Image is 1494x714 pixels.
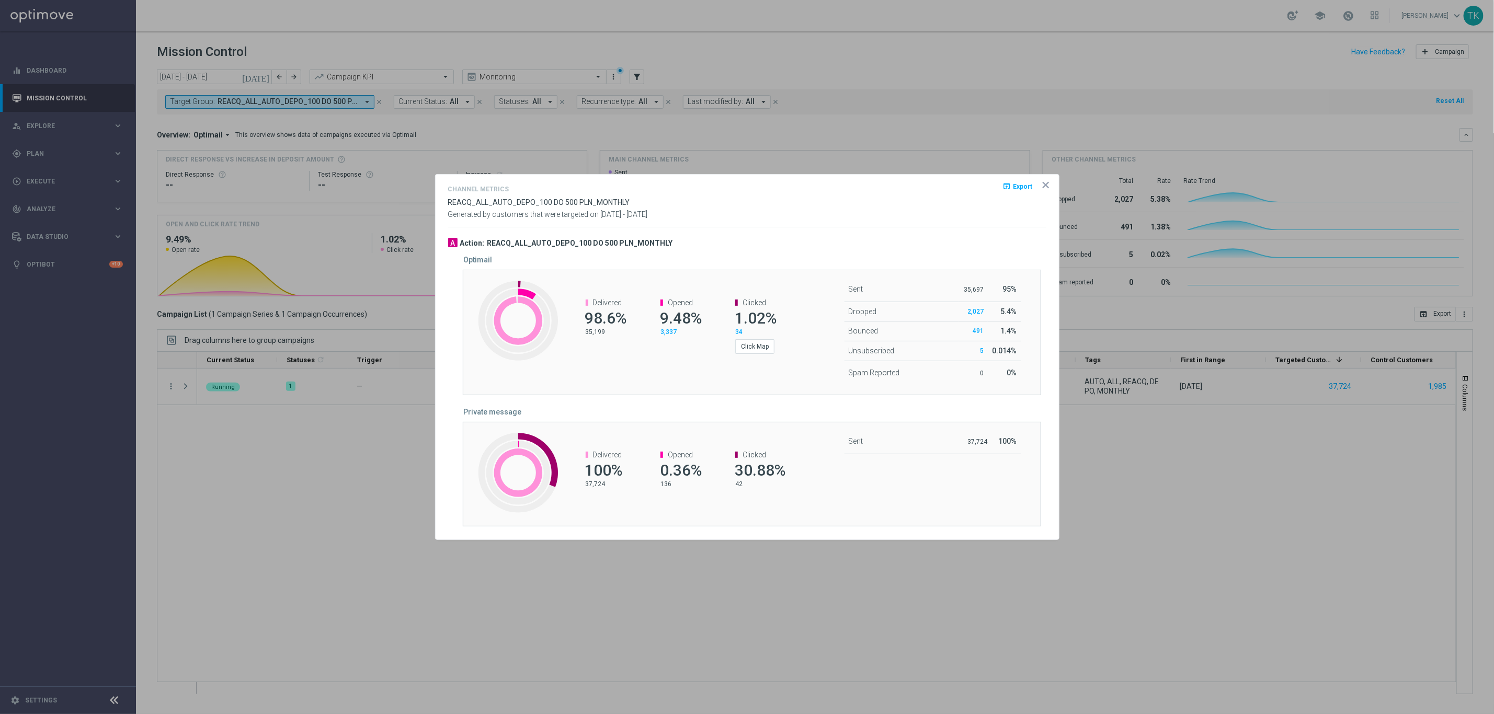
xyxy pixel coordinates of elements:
[967,308,984,315] span: 2,027
[1002,180,1034,192] button: open_in_browser Export
[448,238,458,247] div: A
[1007,368,1017,377] span: 0%
[735,461,785,479] span: 30.88%
[963,285,984,294] p: 35,697
[487,238,673,248] h3: REACQ_ALL_AUTO_DEPO_100 DO 500 PLN_MONTHLY
[1003,285,1017,293] span: 95%
[1013,183,1033,190] span: Export
[1041,180,1051,190] opti-icon: icon
[999,437,1017,445] span: 100%
[1003,182,1011,190] i: open_in_browser
[593,451,622,459] span: Delivered
[735,309,777,327] span: 1.02%
[849,347,895,355] span: Unsubscribed
[464,256,493,264] h5: Optimail
[849,327,879,335] span: Bounced
[586,328,634,336] p: 35,199
[668,298,693,307] span: Opened
[849,437,863,445] span: Sent
[1001,327,1017,335] span: 1.4%
[735,339,774,354] button: Click Map
[660,480,709,488] p: 136
[849,285,863,293] span: Sent
[586,480,634,488] p: 37,724
[668,451,693,459] span: Opened
[966,437,987,446] p: 37,724
[660,461,702,479] span: 0.36%
[735,480,784,488] p: 42
[448,186,509,193] h4: Channel Metrics
[849,307,877,316] span: Dropped
[448,198,630,206] span: REACQ_ALL_AUTO_DEPO_100 DO 500 PLN_MONTHLY
[660,309,702,327] span: 9.48%
[963,369,984,377] p: 0
[743,451,766,459] span: Clicked
[660,328,677,336] span: 3,337
[743,298,766,307] span: Clicked
[460,238,485,248] h3: Action:
[464,408,522,416] h5: Private message
[593,298,622,307] span: Delivered
[601,210,648,218] span: [DATE] - [DATE]
[973,327,984,335] span: 491
[735,328,743,336] span: 34
[1001,307,1017,316] span: 5.4%
[585,309,627,327] span: 98.6%
[585,461,623,479] span: 100%
[980,347,984,354] span: 5
[849,368,900,377] span: Spam Reported
[448,210,599,218] span: Generated by customers that were targeted on
[993,347,1017,355] span: 0.014%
